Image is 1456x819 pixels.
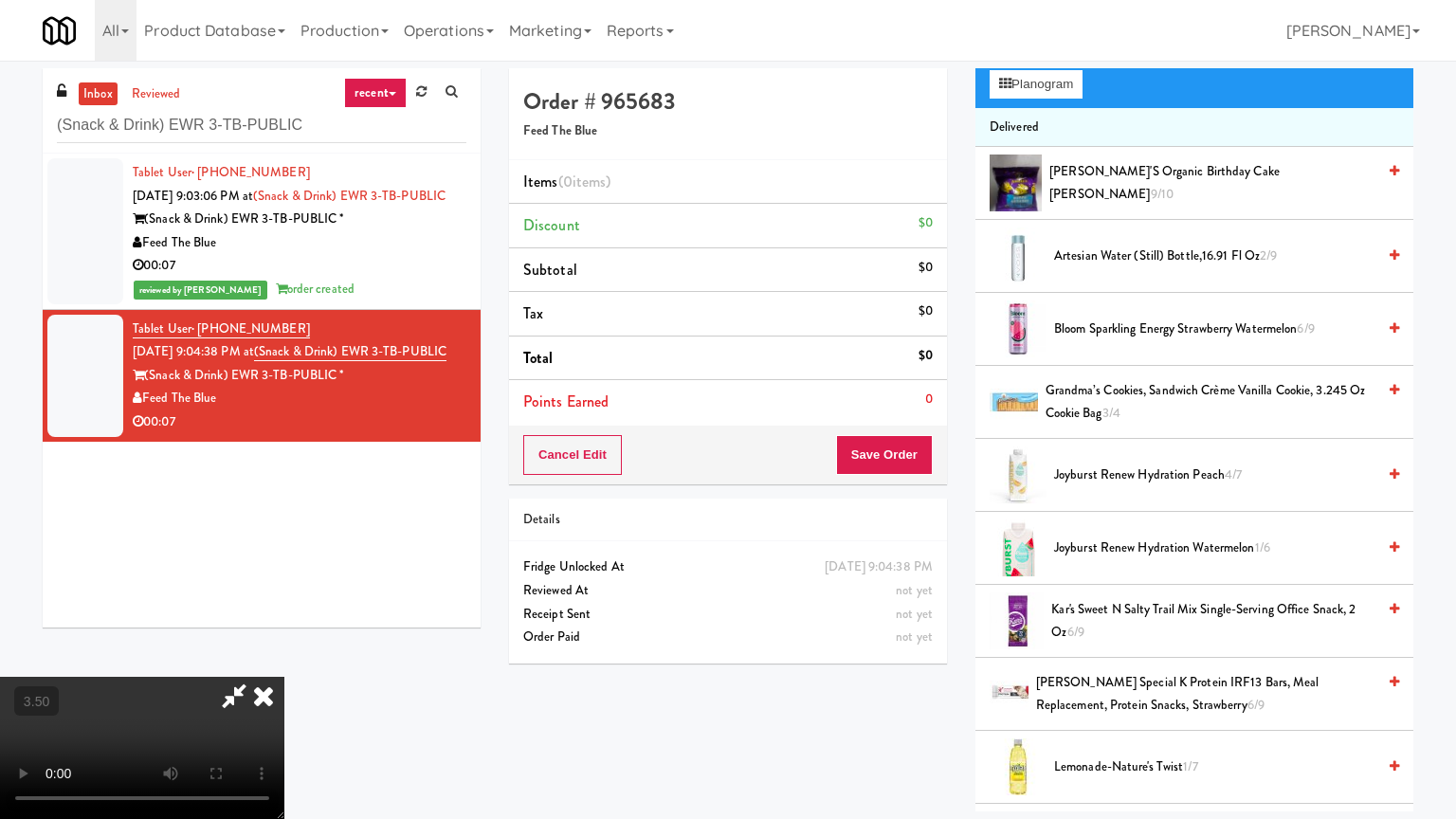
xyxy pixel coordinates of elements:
span: Items [523,171,610,192]
div: Reviewed At [523,579,933,603]
span: · [PHONE_NUMBER] [191,319,310,337]
span: Joyburst Renew Hydration Watermelon [1054,537,1375,560]
span: [PERSON_NAME]'s Organic Birthday Cake [PERSON_NAME] [1049,160,1375,207]
div: $0 [919,211,933,235]
span: 2/9 [1260,246,1277,264]
img: Micromart [43,14,76,47]
span: not yet [896,581,933,599]
div: (Snack & Drink) EWR 3-TB-PUBLIC * [133,208,466,231]
a: reviewed [127,82,186,106]
div: Feed The Blue [133,387,466,410]
span: Artesian water (Still) Bottle,16.91 Fl Oz [1054,245,1375,268]
button: Cancel Edit [523,435,622,475]
a: Tablet User· [PHONE_NUMBER] [133,319,310,338]
a: inbox [79,82,118,106]
span: [DATE] 9:03:06 PM at [133,187,253,205]
span: Points Earned [523,391,609,412]
span: Grandma’s Cookies, Sandwich Crème Vanilla Cookie, 3.245 oz Cookie Bag [1046,379,1375,426]
span: Total [523,347,554,369]
span: 6/9 [1067,623,1084,641]
span: 1/7 [1183,757,1197,775]
span: not yet [896,628,933,646]
span: not yet [896,605,933,623]
button: Save Order [836,435,933,475]
div: 00:07 [133,254,466,278]
button: Planogram [990,70,1083,99]
ng-pluralize: items [573,171,607,192]
div: [DATE] 9:04:38 PM [825,555,933,579]
div: 0 [925,388,933,411]
li: Tablet User· [PHONE_NUMBER][DATE] 9:03:06 PM at(Snack & Drink) EWR 3-TB-PUBLIC(Snack & Drink) EWR... [43,154,481,310]
div: [PERSON_NAME] Special K Protein IRF13 Bars, Meal Replacement, Protein Snacks, Strawberry6/9 [1028,671,1399,718]
span: Tax [523,302,543,324]
div: Receipt Sent [523,603,933,627]
span: 9/10 [1151,185,1174,203]
span: Kar's Sweet N Salty Trail Mix Single-Serving Office Snack, 2 oz [1051,598,1375,645]
div: Grandma’s Cookies, Sandwich Crème Vanilla Cookie, 3.245 oz Cookie Bag3/4 [1038,379,1400,426]
div: Order Paid [523,626,933,649]
a: (Snack & Drink) EWR 3-TB-PUBLIC [253,187,446,205]
h4: Order # 965683 [523,89,933,114]
span: Subtotal [523,259,577,281]
h5: Feed The Blue [523,124,933,138]
a: (Snack & Drink) EWR 3-TB-PUBLIC [254,342,446,361]
div: Kar's Sweet N Salty Trail Mix Single-Serving Office Snack, 2 oz6/9 [1044,598,1399,645]
span: Discount [523,214,580,236]
span: bloom sparkling energy strawberry watermelon [1054,318,1375,341]
div: Joyburst Renew Hydration Watermelon1/6 [1046,537,1399,560]
span: [PERSON_NAME] Special K Protein IRF13 Bars, Meal Replacement, Protein Snacks, Strawberry [1036,671,1375,718]
div: $0 [919,344,933,368]
div: Fridge Unlocked At [523,555,933,579]
span: reviewed by [PERSON_NAME] [134,281,267,300]
span: 6/9 [1297,319,1314,337]
div: $0 [919,256,933,280]
div: (Snack & Drink) EWR 3-TB-PUBLIC * [133,364,466,388]
div: 00:07 [133,410,466,434]
div: bloom sparkling energy strawberry watermelon6/9 [1046,318,1399,341]
span: order created [276,280,355,298]
div: Joyburst Renew Hydration Peach4/7 [1046,464,1399,487]
div: $0 [919,300,933,323]
a: Tablet User· [PHONE_NUMBER] [133,163,310,181]
span: [DATE] 9:04:38 PM at [133,342,254,360]
span: (0 ) [558,171,611,192]
div: Feed The Blue [133,231,466,255]
div: Lemonade-Nature's Twist1/7 [1046,755,1399,779]
span: 3/4 [1102,404,1120,422]
div: Artesian water (Still) Bottle,16.91 Fl Oz2/9 [1046,245,1399,268]
span: Lemonade-Nature's Twist [1054,755,1375,779]
span: Joyburst Renew Hydration Peach [1054,464,1375,487]
li: Tablet User· [PHONE_NUMBER][DATE] 9:04:38 PM at(Snack & Drink) EWR 3-TB-PUBLIC(Snack & Drink) EWR... [43,310,481,442]
a: recent [344,78,407,108]
span: 1/6 [1255,538,1270,556]
li: Delivered [975,108,1413,148]
span: 4/7 [1225,465,1242,483]
div: [PERSON_NAME]'s Organic Birthday Cake [PERSON_NAME]9/10 [1042,160,1399,207]
div: Details [523,508,933,532]
span: · [PHONE_NUMBER] [191,163,310,181]
input: Search vision orders [57,108,466,143]
span: 6/9 [1247,696,1265,714]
